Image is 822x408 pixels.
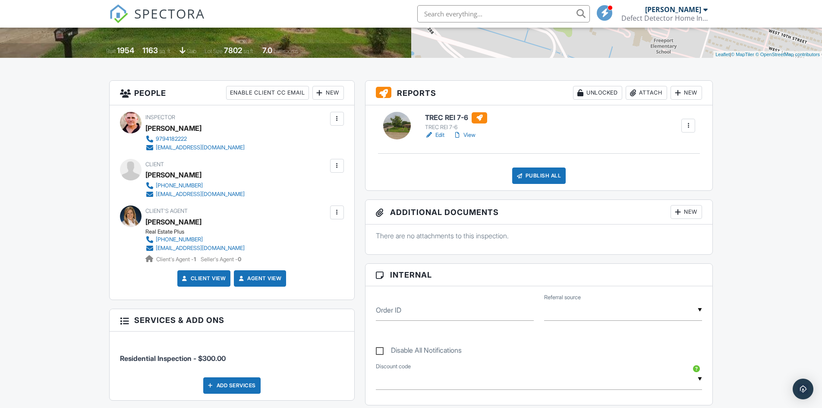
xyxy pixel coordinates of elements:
[145,114,175,120] span: Inspector
[156,236,203,243] div: [PHONE_NUMBER]
[376,363,411,370] label: Discount code
[201,256,241,263] span: Seller's Agent -
[106,48,116,54] span: Built
[156,144,245,151] div: [EMAIL_ADDRESS][DOMAIN_NAME]
[312,86,344,100] div: New
[145,161,164,168] span: Client
[425,112,487,123] h6: TREC REI 7-6
[145,168,202,181] div: [PERSON_NAME]
[756,52,820,57] a: © OpenStreetMap contributors
[376,346,462,357] label: Disable All Notifications
[145,190,245,199] a: [EMAIL_ADDRESS][DOMAIN_NAME]
[365,200,713,225] h3: Additional Documents
[134,4,205,22] span: SPECTORA
[145,181,245,190] a: [PHONE_NUMBER]
[645,5,701,14] div: [PERSON_NAME]
[417,5,590,22] input: Search everything...
[573,86,622,100] div: Unlocked
[731,52,754,57] a: © MapTiler
[512,168,566,184] div: Publish All
[145,122,202,135] div: [PERSON_NAME]
[145,208,188,214] span: Client's Agent
[120,338,344,370] li: Service: Residential Inspection
[262,46,272,55] div: 7.0
[715,52,730,57] a: Leaflet
[180,274,226,283] a: Client View
[117,46,134,55] div: 1954
[156,245,245,252] div: [EMAIL_ADDRESS][DOMAIN_NAME]
[194,256,196,263] strong: 1
[205,48,223,54] span: Lot Size
[142,46,158,55] div: 1163
[671,86,702,100] div: New
[376,305,401,315] label: Order ID
[544,294,581,301] label: Referral source
[145,135,245,143] a: 9794182222
[156,136,187,142] div: 9794182222
[626,86,667,100] div: Attach
[120,354,226,363] span: Residential Inspection - $300.00
[156,191,245,198] div: [EMAIL_ADDRESS][DOMAIN_NAME]
[425,124,487,131] div: TREC REI 7-6
[145,235,245,244] a: [PHONE_NUMBER]
[156,182,203,189] div: [PHONE_NUMBER]
[159,48,171,54] span: sq. ft.
[156,256,197,263] span: Client's Agent -
[237,274,281,283] a: Agent View
[187,48,196,54] span: slab
[365,81,713,105] h3: Reports
[376,231,702,240] p: There are no attachments to this inspection.
[224,46,242,55] div: 7802
[621,14,708,22] div: Defect Detector Home Inspector LLC
[238,256,241,263] strong: 0
[110,309,354,332] h3: Services & Add ons
[453,131,476,139] a: View
[145,143,245,152] a: [EMAIL_ADDRESS][DOMAIN_NAME]
[145,215,202,228] a: [PERSON_NAME]
[274,48,298,54] span: bathrooms
[226,86,309,100] div: Enable Client CC Email
[109,4,128,23] img: The Best Home Inspection Software - Spectora
[145,244,245,253] a: [EMAIL_ADDRESS][DOMAIN_NAME]
[425,112,487,131] a: TREC REI 7-6 TREC REI 7-6
[145,228,252,235] div: Real Estate Plus
[713,51,822,58] div: |
[793,379,813,399] div: Open Intercom Messenger
[243,48,254,54] span: sq.ft.
[110,81,354,105] h3: People
[365,264,713,286] h3: Internal
[671,205,702,219] div: New
[109,12,205,30] a: SPECTORA
[425,131,444,139] a: Edit
[203,377,261,394] div: Add Services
